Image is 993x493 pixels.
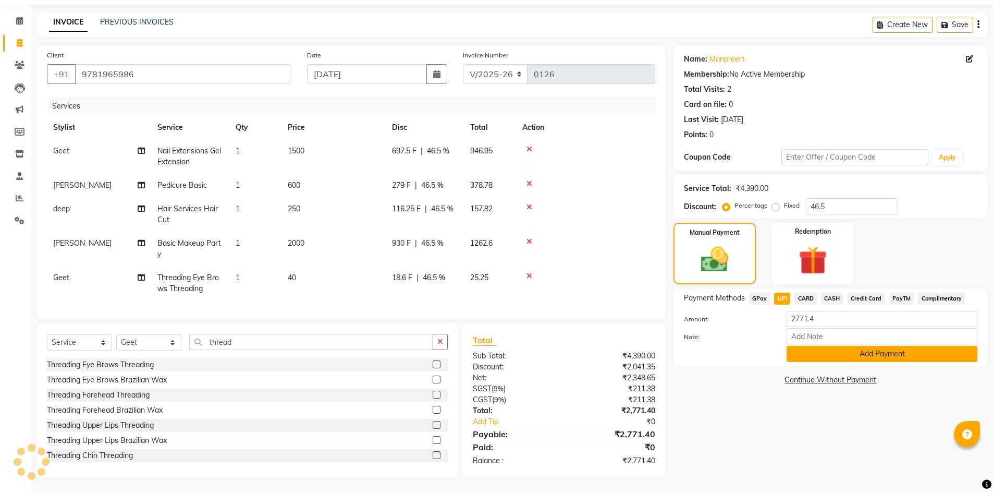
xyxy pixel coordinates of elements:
[465,362,564,372] div: Discount:
[821,293,843,305] span: CASH
[415,180,417,191] span: |
[465,441,564,453] div: Paid:
[281,116,386,139] th: Price
[415,238,417,249] span: |
[873,17,933,33] button: Create New
[421,238,444,249] span: 46.5 %
[918,293,965,305] span: Complimentary
[157,273,219,293] span: Threading Eye Brows Threading
[236,204,240,213] span: 1
[236,273,240,282] span: 1
[684,114,719,125] div: Last Visit:
[564,405,663,416] div: ₹2,771.40
[684,152,782,163] div: Coupon Code
[729,99,733,110] div: 0
[581,416,663,427] div: ₹0
[465,428,564,440] div: Payable:
[795,227,831,236] label: Redemption
[53,238,112,248] span: [PERSON_NAME]
[749,293,770,305] span: GPay
[47,405,163,416] div: Threading Forehead Brazilian Wax
[53,146,69,155] span: Geet
[47,420,154,431] div: Threading Upper Lips Threading
[690,228,740,237] label: Manual Payment
[392,180,411,191] span: 279 F
[709,54,745,65] a: Manpreert
[392,203,421,214] span: 116.25 F
[47,64,76,84] button: +91
[423,272,445,283] span: 46.5 %
[47,375,167,386] div: Threading Eye Brows Brazilian Wax
[470,238,493,248] span: 1262.6
[431,203,453,214] span: 46.5 %
[392,146,416,157] span: 697.5 F
[465,383,564,394] div: ( )
[787,328,977,344] input: Add Note
[848,293,885,305] span: Credit Card
[288,146,304,155] span: 1500
[774,293,790,305] span: UPI
[151,116,229,139] th: Service
[684,201,716,212] div: Discount:
[564,362,663,372] div: ₹2,041.35
[157,204,218,224] span: Hair Services Hair Cut
[889,293,914,305] span: PayTM
[189,334,433,350] input: Search or Scan
[933,150,962,165] button: Apply
[564,394,663,405] div: ₹211.38
[49,13,88,32] a: INVOICE
[465,455,564,466] div: Balance :
[473,384,492,393] span: SGST
[288,181,300,190] span: 600
[47,359,154,370] div: Threading Eye Brows Threading
[288,238,304,248] span: 2000
[307,51,321,60] label: Date
[784,201,800,210] label: Fixed
[684,54,707,65] div: Name:
[516,116,655,139] th: Action
[564,351,663,362] div: ₹4,390.00
[463,51,508,60] label: Invoice Number
[236,146,240,155] span: 1
[47,435,167,446] div: Threading Upper Lips Brazilian Wax
[564,372,663,383] div: ₹2,348.65
[676,332,779,342] label: Note:
[564,455,663,466] div: ₹2,771.40
[425,203,427,214] span: |
[465,351,564,362] div: Sub Total:
[564,428,663,440] div: ₹2,771.40
[684,69,977,80] div: No Active Membership
[465,405,564,416] div: Total:
[75,64,291,84] input: Search by Name/Mobile/Email/Code
[473,335,497,346] span: Total
[53,181,112,190] span: [PERSON_NAME]
[47,116,151,139] th: Stylist
[427,146,449,157] span: 46.5 %
[48,97,663,116] div: Services
[470,204,493,213] span: 157.82
[465,372,564,383] div: Net:
[464,116,516,139] th: Total
[684,293,745,304] span: Payment Methods
[157,146,221,166] span: Nail Extensions Gel Extension
[721,114,743,125] div: [DATE]
[421,146,423,157] span: |
[465,394,564,405] div: ( )
[157,238,221,259] span: Basic Makeup Party
[781,149,928,165] input: Enter Offer / Coupon Code
[47,390,150,401] div: Threading Forehead Threading
[790,243,836,278] img: _gift.svg
[288,204,300,213] span: 250
[684,99,727,110] div: Card on file:
[684,69,729,80] div: Membership:
[392,272,412,283] span: 18.6 F
[676,375,986,386] a: Continue Without Payment
[470,146,493,155] span: 946.95
[157,181,207,190] span: Pedicure Basic
[937,17,973,33] button: Save
[47,450,133,461] div: Threading Chin Threading
[734,201,768,210] label: Percentage
[100,17,174,27] a: PREVIOUS INVOICES
[787,311,977,327] input: Amount
[684,183,731,194] div: Service Total:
